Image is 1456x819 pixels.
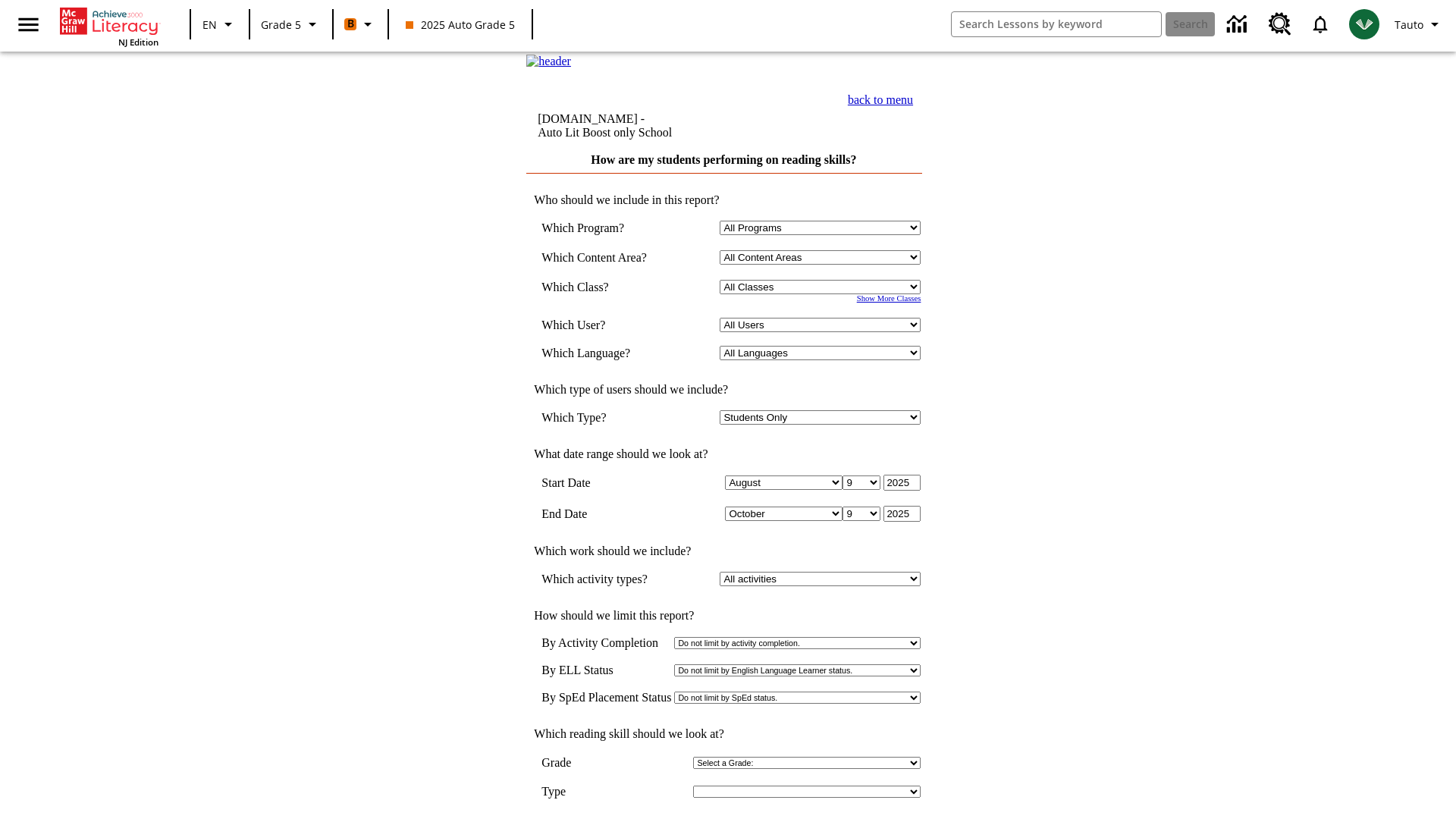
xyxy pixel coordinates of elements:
[952,12,1161,36] input: search field
[526,609,921,623] td: How should we limit this report?
[857,294,921,303] a: Show More Classes
[347,14,354,33] span: B
[591,153,856,166] a: How are my students performing on reading skills?
[6,2,51,47] button: Open side menu
[406,17,515,33] span: 2025 Auto Grade 5
[526,383,921,397] td: Which type of users should we include?
[538,126,672,139] nobr: Auto Lit Boost only School
[541,280,669,294] td: Which Class?
[541,506,669,522] td: End Date
[1389,11,1450,38] button: Profile/Settings
[1349,9,1379,39] img: avatar image
[1301,5,1340,44] a: Notifications
[541,221,669,235] td: Which Program?
[202,17,217,33] span: EN
[1260,4,1301,45] a: Resource Center, Will open in new tab
[255,11,328,38] button: Grade: Grade 5, Select a grade
[541,691,671,704] td: By SpEd Placement Status
[1340,5,1389,44] button: Select a new avatar
[541,572,669,586] td: Which activity types?
[541,664,671,677] td: By ELL Status
[118,36,158,48] span: NJ Edition
[526,544,921,558] td: Which work should we include?
[541,251,647,264] nobr: Which Content Area?
[60,5,158,48] div: Home
[541,475,669,491] td: Start Date
[541,756,585,770] td: Grade
[338,11,383,38] button: Boost Class color is orange. Change class color
[526,193,921,207] td: Who should we include in this report?
[541,318,669,332] td: Which User?
[526,55,571,68] img: header
[1218,4,1260,45] a: Data Center
[196,11,244,38] button: Language: EN, Select a language
[526,727,921,741] td: Which reading skill should we look at?
[261,17,301,33] span: Grade 5
[541,346,669,360] td: Which Language?
[526,447,921,461] td: What date range should we look at?
[541,636,671,650] td: By Activity Completion
[541,785,578,799] td: Type
[541,410,669,425] td: Which Type?
[848,93,913,106] a: back to menu
[538,112,769,140] td: [DOMAIN_NAME] -
[1395,17,1423,33] span: Tauto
